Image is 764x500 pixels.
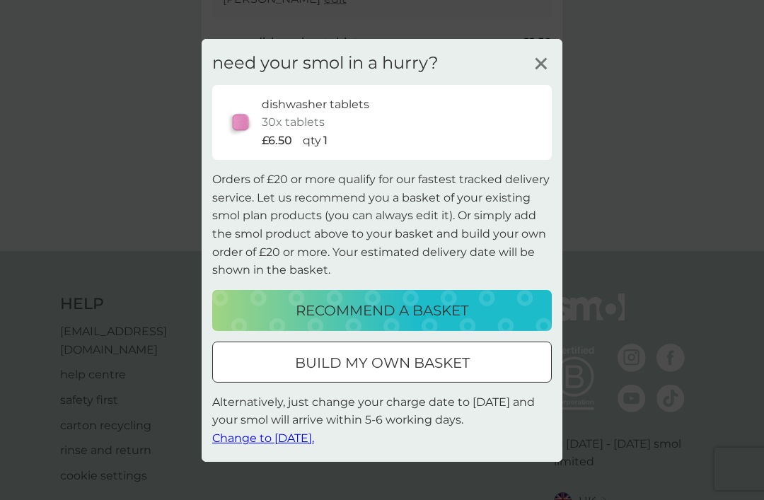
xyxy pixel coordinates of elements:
button: Change to [DATE]. [212,429,314,448]
p: Alternatively, just change your charge date to [DATE] and your smol will arrive within 5-6 workin... [212,393,552,448]
p: 30x tablets [262,113,325,132]
p: recommend a basket [296,299,468,322]
span: Change to [DATE]. [212,431,314,445]
p: qty [303,132,321,150]
p: £6.50 [262,132,292,150]
button: build my own basket [212,342,552,383]
p: Orders of £20 or more qualify for our fastest tracked delivery service. Let us recommend you a ba... [212,170,552,279]
p: 1 [323,132,328,150]
p: dishwasher tablets [262,95,369,113]
button: recommend a basket [212,290,552,331]
p: build my own basket [295,351,470,374]
h3: need your smol in a hurry? [212,52,439,73]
